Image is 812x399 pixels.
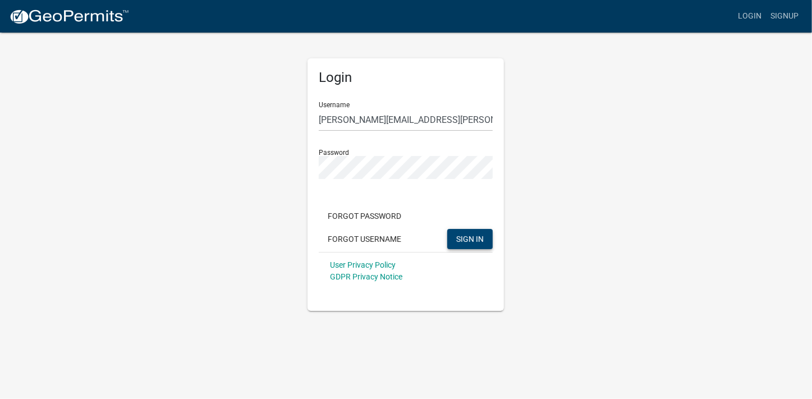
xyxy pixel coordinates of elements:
span: SIGN IN [456,234,484,243]
a: Signup [766,6,803,27]
a: User Privacy Policy [330,260,396,269]
a: Login [733,6,766,27]
button: Forgot Username [319,229,410,249]
button: Forgot Password [319,206,410,226]
a: GDPR Privacy Notice [330,272,402,281]
h5: Login [319,70,493,86]
button: SIGN IN [447,229,493,249]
